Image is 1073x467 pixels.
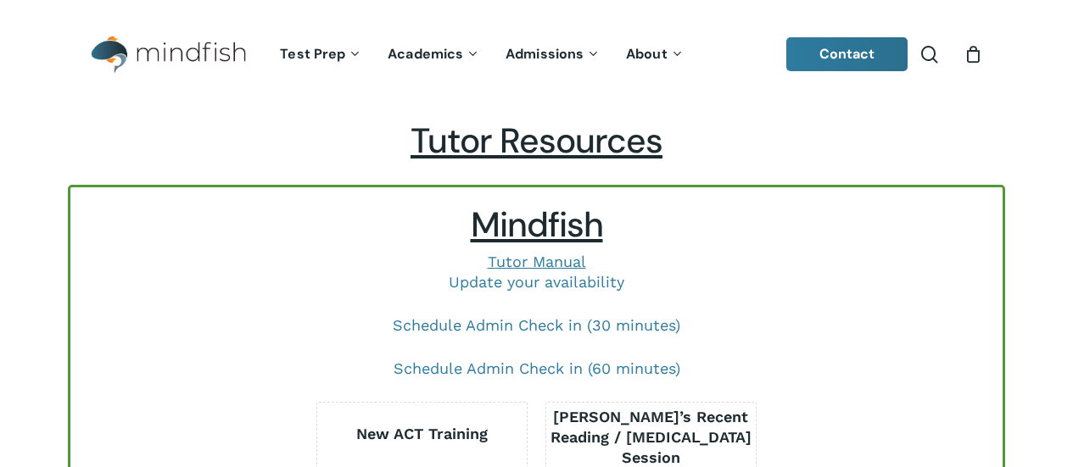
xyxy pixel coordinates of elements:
[786,37,908,71] a: Contact
[280,45,345,63] span: Test Prep
[394,359,680,377] a: Schedule Admin Check in (60 minutes)
[375,47,493,62] a: Academics
[506,45,584,63] span: Admissions
[388,45,463,63] span: Academics
[488,253,586,270] a: Tutor Manual
[356,425,488,442] b: New ACT Training
[550,408,752,466] b: [PERSON_NAME]’s Recent Reading / [MEDICAL_DATA] Session
[471,203,603,247] span: Mindfish
[267,23,696,86] nav: Main Menu
[267,47,375,62] a: Test Prep
[626,45,668,63] span: About
[613,47,697,62] a: About
[449,273,624,291] a: Update your availability
[411,119,662,164] span: Tutor Resources
[493,47,613,62] a: Admissions
[393,316,680,334] a: Schedule Admin Check in (30 minutes)
[819,45,875,63] span: Contact
[68,23,1005,86] header: Main Menu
